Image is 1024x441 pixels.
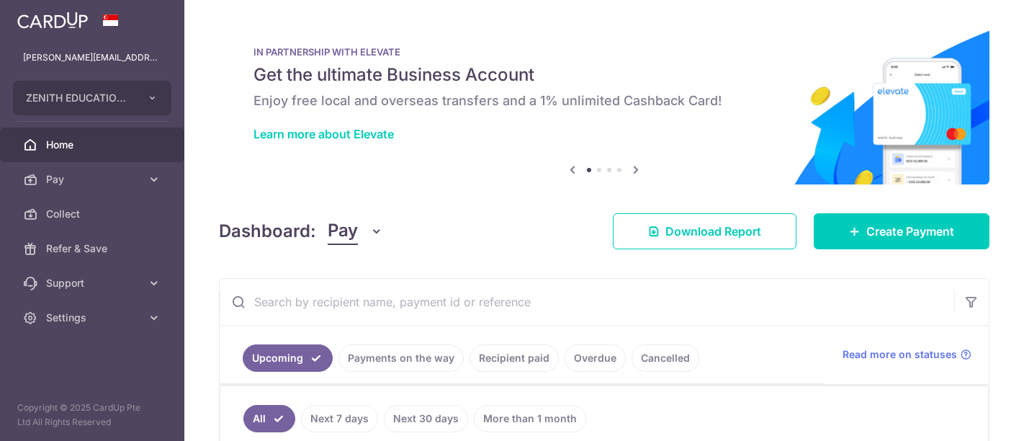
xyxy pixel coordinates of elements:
[253,92,955,110] h6: Enjoy free local and overseas transfers and a 1% unlimited Cashback Card!
[843,347,971,362] a: Read more on statuses
[866,223,954,240] span: Create Payment
[632,344,699,372] a: Cancelled
[932,398,1010,434] iframe: Opens a widget where you can find more information
[565,344,626,372] a: Overdue
[17,12,88,29] img: CardUp
[474,405,586,432] a: More than 1 month
[814,213,989,249] a: Create Payment
[46,276,141,290] span: Support
[243,344,333,372] a: Upcoming
[253,46,955,58] p: IN PARTNERSHIP WITH ELEVATE
[46,138,141,152] span: Home
[219,218,316,244] h4: Dashboard:
[328,218,358,245] span: Pay
[613,213,796,249] a: Download Report
[253,127,394,141] a: Learn more about Elevate
[470,344,559,372] a: Recipient paid
[46,241,141,256] span: Refer & Save
[384,405,468,432] a: Next 30 days
[338,344,464,372] a: Payments on the way
[219,23,989,184] img: Renovation banner
[46,172,141,187] span: Pay
[23,50,161,65] p: [PERSON_NAME][EMAIL_ADDRESS][DOMAIN_NAME]
[243,405,295,432] a: All
[253,63,955,86] h5: Get the ultimate Business Account
[843,347,957,362] span: Read more on statuses
[328,218,383,245] button: Pay
[665,223,761,240] span: Download Report
[13,81,171,115] button: ZENITH EDUCATION STUDIO PTE. LTD.
[301,405,378,432] a: Next 7 days
[46,207,141,221] span: Collect
[220,279,954,325] input: Search by recipient name, payment id or reference
[46,311,141,325] span: Settings
[26,91,133,105] span: ZENITH EDUCATION STUDIO PTE. LTD.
